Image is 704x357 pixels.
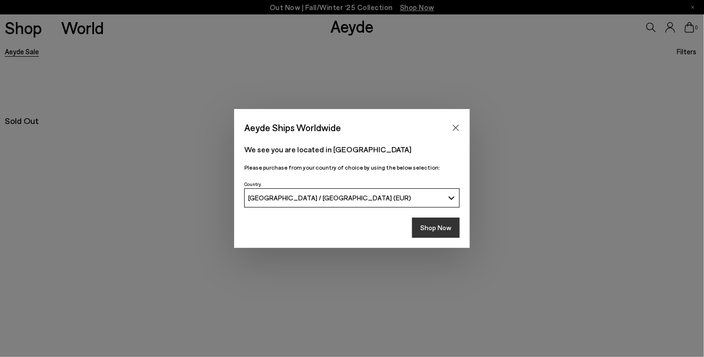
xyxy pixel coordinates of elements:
p: Please purchase from your country of choice by using the below selection: [244,163,460,172]
button: Shop Now [412,218,460,238]
span: Country [244,181,261,187]
span: Aeyde Ships Worldwide [244,119,341,136]
p: We see you are located in [GEOGRAPHIC_DATA] [244,144,460,155]
span: [GEOGRAPHIC_DATA] / [GEOGRAPHIC_DATA] (EUR) [249,194,412,202]
button: Close [449,121,463,135]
